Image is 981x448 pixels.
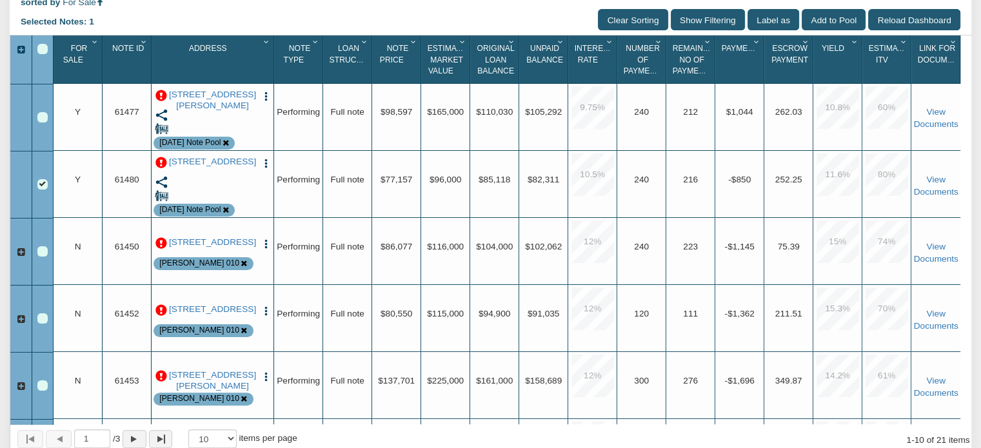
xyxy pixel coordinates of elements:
[261,371,272,382] img: cell-menu.png
[476,375,513,385] span: $161,000
[159,325,239,336] div: Note is contained in the pool Snodgrass 010
[277,308,320,318] span: Performing
[115,308,139,318] span: 61452
[21,9,104,35] div: Selected Notes: 1
[56,40,102,79] div: For Sale Sort None
[375,40,421,79] div: Sort None
[37,112,48,122] div: Row 1, Row Selection Checkbox
[75,174,81,184] span: Y
[571,220,614,263] div: 12.0
[598,9,668,30] input: Clear Sorting
[775,375,802,385] span: 349.87
[428,44,472,75] span: Estimated Market Value
[159,204,221,215] div: Note is contained in the pool 7-23-25 Note Pool
[778,241,800,251] span: 75.39
[683,241,698,251] span: 223
[189,44,227,53] span: Address
[528,308,559,318] span: $91,035
[239,433,297,443] span: items per page
[865,40,911,79] div: Sort None
[683,308,698,318] span: 111
[816,40,862,79] div: Yield Sort None
[869,44,913,64] span: Estimated Itv
[653,35,665,48] div: Column Menu
[866,287,908,330] div: 70.0
[683,174,698,184] span: 216
[620,40,666,79] div: Number Of Payments Sort None
[906,435,969,445] span: 1 10 of 21 items
[751,35,763,48] div: Column Menu
[261,158,272,169] img: cell-menu.png
[112,44,144,53] span: Note Id
[634,174,649,184] span: 240
[424,40,470,79] div: Sort None
[89,35,101,48] div: Column Menu
[75,308,81,318] span: N
[525,375,562,385] span: $158,689
[168,237,257,248] a: 2318 Villa Ave, Indianapolis, IN, 46203
[775,174,802,184] span: 252.25
[722,44,777,53] span: Payment(P&I)
[326,40,372,79] div: Sort None
[775,107,802,117] span: 262.03
[898,35,910,48] div: Column Menu
[427,241,464,251] span: $116,000
[914,241,958,264] a: View Documents
[624,44,666,75] span: Number Of Payments
[718,40,764,79] div: Sort None
[506,35,518,48] div: Column Menu
[408,35,420,48] div: Column Menu
[767,40,813,79] div: Sort None
[155,108,168,122] img: share.svg
[427,308,464,318] span: $115,000
[473,40,519,79] div: Sort None
[261,306,272,317] img: cell-menu.png
[154,40,273,79] div: Address Sort None
[115,107,139,117] span: 61477
[866,153,908,196] div: 80.0
[849,35,861,48] div: Column Menu
[866,220,908,263] div: 74.0
[911,435,915,445] abbr: through
[620,40,666,79] div: Sort None
[816,40,862,79] div: Sort None
[817,220,859,263] div: 15.0
[634,308,649,318] span: 120
[375,40,421,79] div: Note Price Sort None
[168,90,257,111] a: 14601 Hollowell Road, Albany, IN, 47320
[748,9,799,30] input: Label as
[10,44,31,57] div: Expand All
[75,375,81,385] span: N
[37,380,48,391] div: Row 7, Row Selection Checkbox
[724,375,754,385] span: -$1,696
[866,355,908,397] div: 61.0
[155,175,168,189] img: share.svg
[261,157,272,170] button: Press to open the note menu
[771,44,808,64] span: Escrow Payment
[947,35,960,48] div: Column Menu
[277,107,320,117] span: Performing
[37,179,48,190] div: Row 2, Row Selection Checkbox
[555,35,567,48] div: Column Menu
[115,241,139,251] span: 61450
[683,107,698,117] span: 212
[775,308,802,318] span: 211.51
[261,237,272,250] button: Press to open the note menu
[914,308,958,331] a: View Documents
[330,107,364,117] span: Full note
[817,86,859,129] div: 10.8
[669,40,715,79] div: Remaining No Of Payments Sort None
[115,375,139,385] span: 61453
[918,44,968,64] span: Link For Documents
[604,35,616,48] div: Column Menu
[526,44,563,64] span: Unpaid Balance
[17,430,43,448] button: Page to first
[113,433,120,445] span: 3
[277,40,322,79] div: Note Type Sort None
[427,375,464,385] span: $225,000
[724,241,754,251] span: -$1,145
[380,44,409,64] span: Note Price
[914,40,960,79] div: Sort None
[479,308,510,318] span: $94,900
[634,107,649,117] span: 240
